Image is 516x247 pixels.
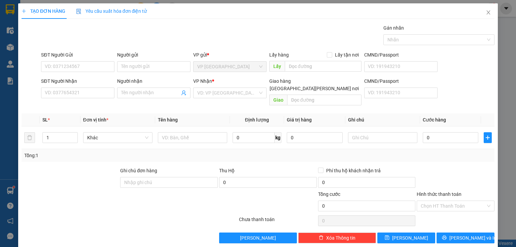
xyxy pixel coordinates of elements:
[437,233,494,243] button: printer[PERSON_NAME] và In
[269,52,289,58] span: Lấy hàng
[298,233,376,243] button: deleteXóa Thông tin
[22,8,65,14] span: TẠO ĐƠN HÀNG
[269,95,287,105] span: Giao
[22,9,26,13] span: plus
[323,167,383,174] span: Phí thu hộ khách nhận trả
[287,117,312,122] span: Giá trị hàng
[219,233,297,243] button: [PERSON_NAME]
[193,51,267,59] div: VP gửi
[287,95,362,105] input: Dọc đường
[377,233,435,243] button: save[PERSON_NAME]
[348,132,417,143] input: Ghi Chú
[42,117,48,122] span: SL
[332,51,362,59] span: Lấy tận nơi
[319,235,323,241] span: delete
[117,51,191,59] div: Người gửi
[117,77,191,85] div: Người nhận
[76,8,147,14] span: Yêu cầu xuất hóa đơn điện tử
[269,78,291,84] span: Giao hàng
[269,61,285,72] span: Lấy
[285,61,362,72] input: Dọc đường
[24,132,35,143] button: delete
[423,117,446,122] span: Cước hàng
[181,90,186,96] span: user-add
[240,234,276,242] span: [PERSON_NAME]
[287,132,343,143] input: 0
[484,135,491,140] span: plus
[41,77,114,85] div: SĐT Người Nhận
[275,132,281,143] span: kg
[364,51,438,59] div: CMND/Passport
[158,117,178,122] span: Tên hàng
[238,216,317,227] div: Chưa thanh toán
[345,113,420,127] th: Ghi chú
[484,132,492,143] button: plus
[76,9,81,14] img: icon
[197,62,263,72] span: VP Sài Gòn
[318,191,340,197] span: Tổng cước
[87,133,148,143] span: Khác
[385,235,389,241] span: save
[383,25,404,31] label: Gán nhãn
[193,78,212,84] span: VP Nhận
[449,234,496,242] span: [PERSON_NAME] và In
[219,168,235,173] span: Thu Hộ
[442,235,447,241] span: printer
[41,51,114,59] div: SĐT Người Gửi
[245,117,269,122] span: Định lượng
[120,177,218,188] input: Ghi chú đơn hàng
[486,10,491,15] span: close
[417,191,461,197] label: Hình thức thanh toán
[24,152,200,159] div: Tổng: 1
[364,77,438,85] div: CMND/Passport
[392,234,428,242] span: [PERSON_NAME]
[120,168,157,173] label: Ghi chú đơn hàng
[267,85,362,92] span: [GEOGRAPHIC_DATA][PERSON_NAME] nơi
[83,117,108,122] span: Đơn vị tính
[479,3,498,22] button: Close
[158,132,227,143] input: VD: Bàn, Ghế
[326,234,355,242] span: Xóa Thông tin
